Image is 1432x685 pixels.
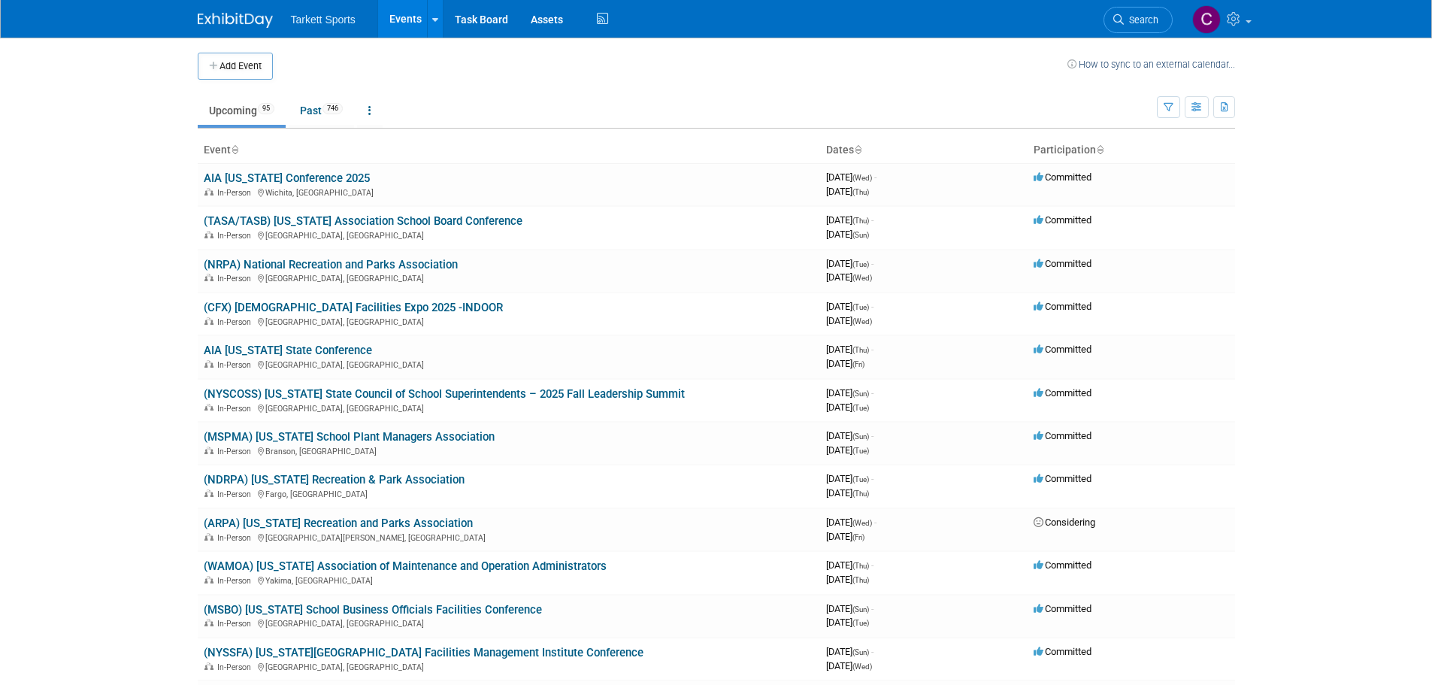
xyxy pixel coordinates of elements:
span: 95 [258,103,274,114]
span: [DATE] [826,646,873,657]
span: In-Person [217,317,256,327]
img: In-Person Event [204,360,213,368]
span: [DATE] [826,473,873,484]
span: [DATE] [826,487,869,499]
span: Committed [1034,344,1091,355]
span: - [871,473,873,484]
span: Tarkett Sports [291,14,356,26]
span: [DATE] [826,186,869,197]
a: How to sync to an external calendar... [1067,59,1235,70]
span: (Sun) [852,605,869,614]
span: In-Person [217,490,256,499]
span: [DATE] [826,344,873,355]
img: In-Person Event [204,576,213,583]
span: (Sun) [852,432,869,441]
span: - [874,517,876,528]
span: (Tue) [852,260,869,268]
span: (Wed) [852,174,872,182]
span: In-Person [217,404,256,414]
span: Committed [1034,258,1091,269]
span: (Sun) [852,231,869,239]
a: Search [1104,7,1173,33]
img: In-Person Event [204,533,213,541]
span: (Thu) [852,346,869,354]
span: (Wed) [852,662,872,671]
span: [DATE] [826,444,869,456]
div: [GEOGRAPHIC_DATA][PERSON_NAME], [GEOGRAPHIC_DATA] [204,531,814,543]
span: - [871,214,873,226]
span: - [871,258,873,269]
span: Committed [1034,603,1091,614]
th: Event [198,138,820,163]
th: Participation [1028,138,1235,163]
span: [DATE] [826,660,872,671]
div: [GEOGRAPHIC_DATA], [GEOGRAPHIC_DATA] [204,271,814,283]
span: (Wed) [852,519,872,527]
a: (TASA/TASB) [US_STATE] Association School Board Conference [204,214,522,228]
span: - [871,387,873,399]
a: (NYSCOSS) [US_STATE] State Council of School Superintendents – 2025 Fall Leadership Summit [204,387,685,401]
span: Committed [1034,559,1091,571]
span: (Tue) [852,404,869,412]
a: Sort by Event Name [231,144,238,156]
span: [DATE] [826,229,869,240]
span: [DATE] [826,559,873,571]
img: In-Person Event [204,662,213,670]
div: Wichita, [GEOGRAPHIC_DATA] [204,186,814,198]
img: In-Person Event [204,619,213,626]
span: - [874,171,876,183]
span: [DATE] [826,617,869,628]
img: In-Person Event [204,274,213,281]
span: [DATE] [826,517,876,528]
th: Dates [820,138,1028,163]
span: [DATE] [826,430,873,441]
span: (Thu) [852,576,869,584]
img: In-Person Event [204,447,213,454]
div: Fargo, [GEOGRAPHIC_DATA] [204,487,814,499]
span: (Fri) [852,360,864,368]
span: [DATE] [826,271,872,283]
img: In-Person Event [204,404,213,411]
img: In-Person Event [204,317,213,325]
span: - [871,301,873,312]
span: (Tue) [852,303,869,311]
span: (Tue) [852,475,869,483]
span: Search [1124,14,1158,26]
span: (Wed) [852,274,872,282]
span: In-Person [217,533,256,543]
a: (MSBO) [US_STATE] School Business Officials Facilities Conference [204,603,542,617]
span: [DATE] [826,315,872,326]
span: 746 [322,103,343,114]
span: - [871,344,873,355]
a: Sort by Start Date [854,144,861,156]
span: In-Person [217,274,256,283]
div: [GEOGRAPHIC_DATA], [GEOGRAPHIC_DATA] [204,617,814,629]
span: [DATE] [826,402,869,413]
a: (MSPMA) [US_STATE] School Plant Managers Association [204,430,495,444]
span: [DATE] [826,603,873,614]
div: [GEOGRAPHIC_DATA], [GEOGRAPHIC_DATA] [204,358,814,370]
span: (Sun) [852,389,869,398]
span: Committed [1034,214,1091,226]
img: In-Person Event [204,231,213,238]
a: Sort by Participation Type [1096,144,1104,156]
button: Add Event [198,53,273,80]
span: (Wed) [852,317,872,326]
span: (Thu) [852,562,869,570]
span: In-Person [217,576,256,586]
a: (NRPA) National Recreation and Parks Association [204,258,458,271]
span: Committed [1034,171,1091,183]
a: AIA [US_STATE] State Conference [204,344,372,357]
a: (WAMOA) [US_STATE] Association of Maintenance and Operation Administrators [204,559,607,573]
span: [DATE] [826,387,873,399]
span: (Fri) [852,533,864,541]
a: (NYSSFA) [US_STATE][GEOGRAPHIC_DATA] Facilities Management Institute Conference [204,646,643,659]
div: Yakima, [GEOGRAPHIC_DATA] [204,574,814,586]
span: [DATE] [826,358,864,369]
span: [DATE] [826,531,864,542]
img: Cale Hayes [1192,5,1221,34]
div: [GEOGRAPHIC_DATA], [GEOGRAPHIC_DATA] [204,402,814,414]
span: [DATE] [826,258,873,269]
span: (Thu) [852,217,869,225]
span: In-Person [217,188,256,198]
